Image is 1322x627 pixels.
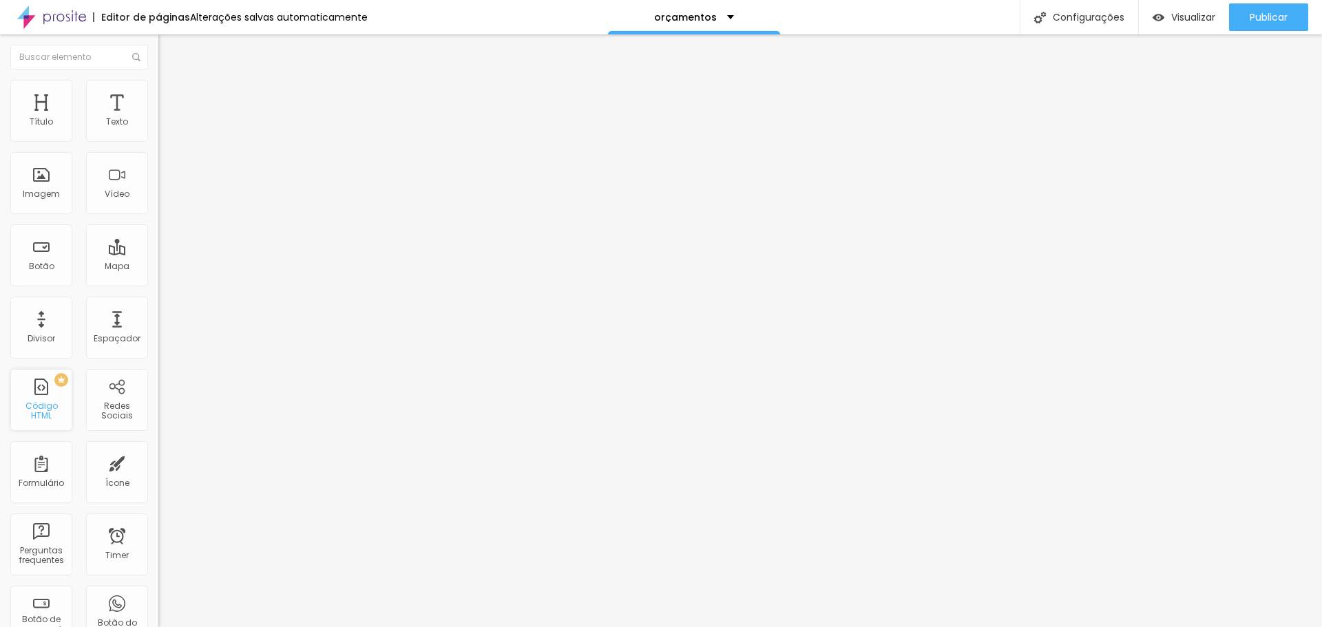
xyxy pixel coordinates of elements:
iframe: Editor [158,34,1322,627]
div: Botão [29,262,54,271]
p: orçamentos [654,12,717,22]
button: Publicar [1229,3,1308,31]
img: Icone [132,53,140,61]
span: Visualizar [1171,12,1215,23]
div: Perguntas frequentes [14,546,68,566]
div: Alterações salvas automaticamente [190,12,368,22]
div: Espaçador [94,334,140,343]
input: Buscar elemento [10,45,148,70]
div: Imagem [23,189,60,199]
div: Redes Sociais [90,401,144,421]
img: view-1.svg [1153,12,1164,23]
div: Vídeo [105,189,129,199]
div: Ícone [105,478,129,488]
span: Publicar [1250,12,1288,23]
div: Editor de páginas [93,12,190,22]
div: Título [30,117,53,127]
div: Formulário [19,478,64,488]
div: Texto [106,117,128,127]
img: Icone [1034,12,1046,23]
div: Mapa [105,262,129,271]
div: Divisor [28,334,55,343]
div: Timer [105,551,129,560]
button: Visualizar [1139,3,1229,31]
div: Código HTML [14,401,68,421]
